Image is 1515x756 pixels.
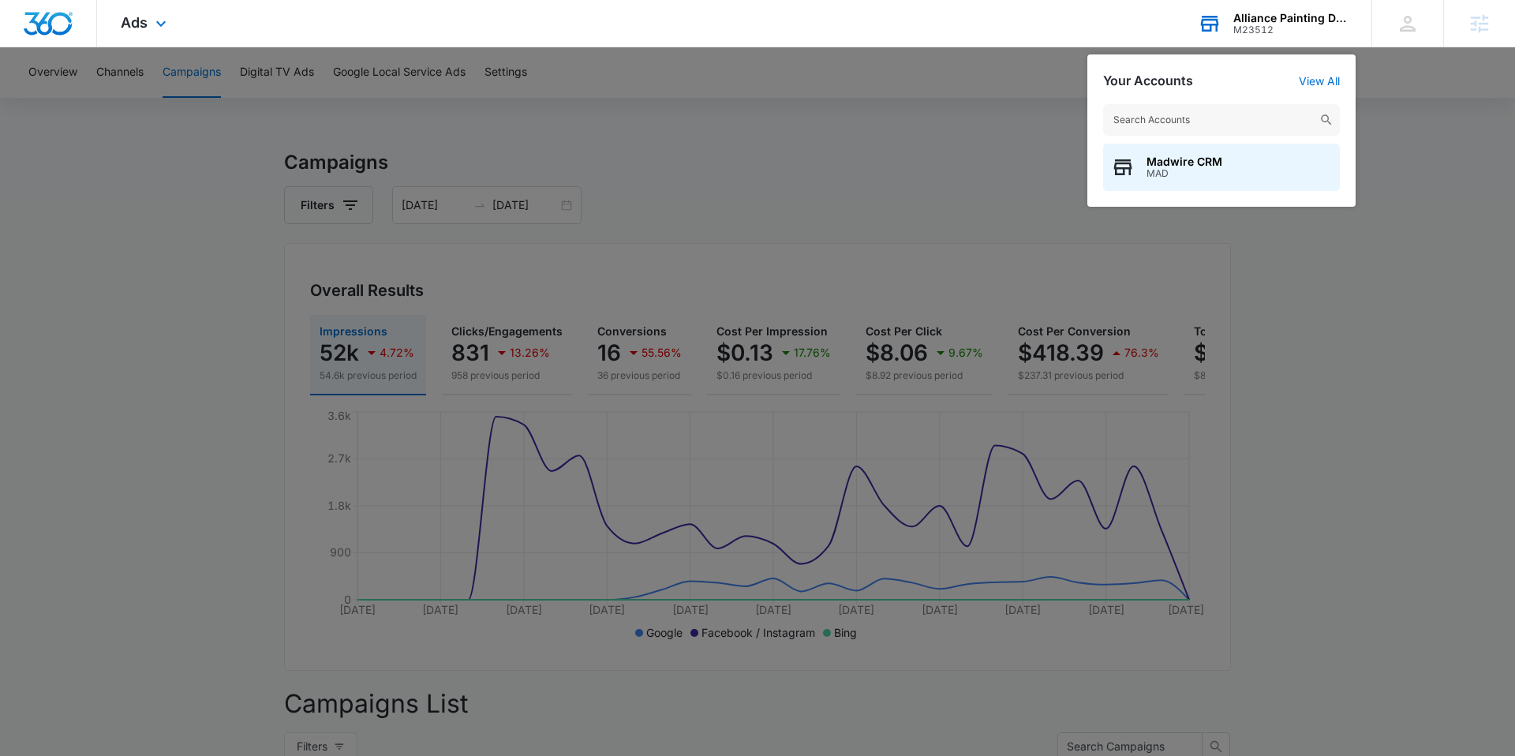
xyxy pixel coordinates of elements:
[1103,73,1193,88] h2: Your Accounts
[121,14,148,31] span: Ads
[1147,155,1222,168] span: Madwire CRM
[1233,24,1349,36] div: account id
[1147,168,1222,179] span: MAD
[1233,12,1349,24] div: account name
[1103,104,1340,136] input: Search Accounts
[1103,144,1340,191] button: Madwire CRMMAD
[1299,74,1340,88] a: View All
